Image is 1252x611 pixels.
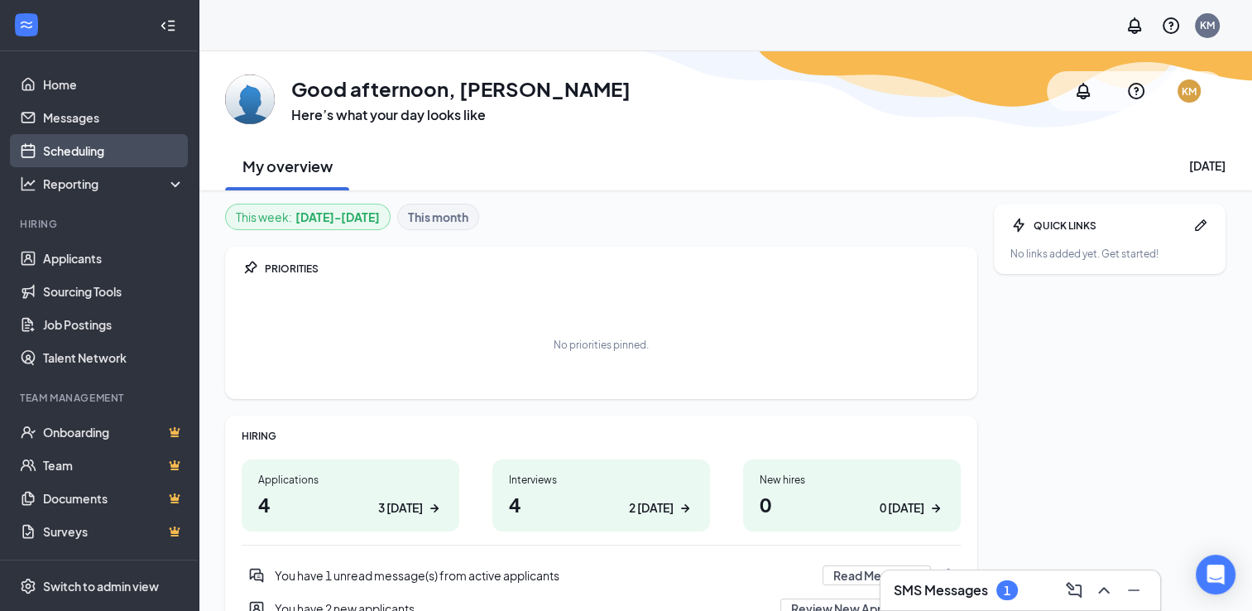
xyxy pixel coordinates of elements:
[1126,81,1146,101] svg: QuestionInfo
[1091,577,1117,604] button: ChevronUp
[43,134,185,167] a: Scheduling
[160,17,176,34] svg: Collapse
[928,500,944,517] svg: ArrowRight
[43,341,185,374] a: Talent Network
[20,391,181,405] div: Team Management
[18,17,35,33] svg: WorkstreamLogo
[1073,81,1093,101] svg: Notifications
[291,75,631,103] h1: Good afternoon, [PERSON_NAME]
[1010,247,1209,261] div: No links added yet. Get started!
[1182,84,1197,99] div: KM
[1200,18,1215,32] div: KM
[242,260,258,277] svg: Pin
[1120,577,1147,604] button: Minimize
[43,242,185,275] a: Applicants
[894,581,988,599] h3: SMS Messages
[408,208,468,226] b: This month
[258,473,443,487] div: Applications
[1124,580,1144,600] svg: Minimize
[20,176,36,192] svg: Analysis
[43,275,185,308] a: Sourcing Tools
[1094,580,1114,600] svg: ChevronUp
[242,559,961,592] div: You have 1 unread message(s) from active applicants
[43,449,185,482] a: TeamCrown
[823,565,931,585] button: Read Messages
[1010,217,1027,233] svg: Bolt
[236,208,380,226] div: This week :
[43,482,185,515] a: DocumentsCrown
[760,473,944,487] div: New hires
[43,578,159,594] div: Switch to admin view
[43,308,185,341] a: Job Postings
[1004,584,1010,598] div: 1
[426,500,443,517] svg: ArrowRight
[242,559,961,592] a: DoubleChatActiveYou have 1 unread message(s) from active applicantsRead MessagesPin
[258,490,443,518] h1: 4
[509,490,693,518] h1: 4
[43,176,185,192] div: Reporting
[760,490,944,518] h1: 0
[43,416,185,449] a: OnboardingCrown
[629,499,674,517] div: 2 [DATE]
[242,429,961,443] div: HIRING
[43,68,185,101] a: Home
[1161,16,1181,36] svg: QuestionInfo
[295,208,380,226] b: [DATE] - [DATE]
[20,217,181,231] div: Hiring
[291,106,631,124] h3: Here’s what your day looks like
[275,567,813,584] div: You have 1 unread message(s) from active applicants
[225,75,275,124] img: Kevin Mackes
[938,567,954,584] svg: Pin
[880,499,924,517] div: 0 [DATE]
[265,262,961,276] div: PRIORITIES
[1061,577,1087,604] button: ComposeMessage
[20,578,36,594] svg: Settings
[509,473,693,487] div: Interviews
[1125,16,1144,36] svg: Notifications
[1189,157,1226,174] div: [DATE]
[248,567,265,584] svg: DoubleChatActive
[242,459,459,532] a: Applications43 [DATE]ArrowRight
[1196,555,1235,594] div: Open Intercom Messenger
[677,500,693,517] svg: ArrowRight
[1192,217,1209,233] svg: Pen
[492,459,710,532] a: Interviews42 [DATE]ArrowRight
[43,101,185,134] a: Messages
[743,459,961,532] a: New hires00 [DATE]ArrowRight
[43,515,185,548] a: SurveysCrown
[378,499,423,517] div: 3 [DATE]
[554,338,649,352] div: No priorities pinned.
[242,156,333,176] h2: My overview
[1034,219,1186,233] div: QUICK LINKS
[1064,580,1084,600] svg: ComposeMessage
